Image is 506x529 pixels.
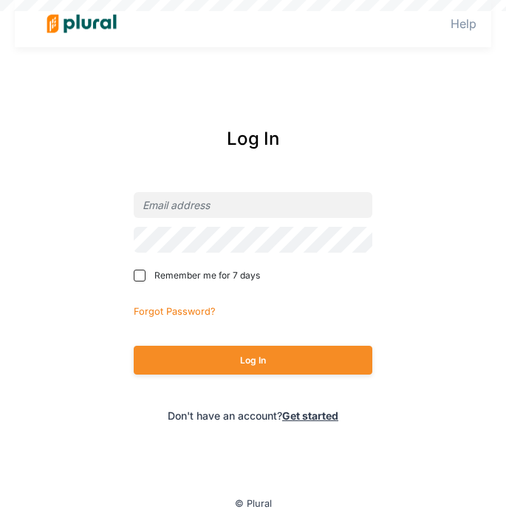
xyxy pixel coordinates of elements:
[134,192,372,218] input: Email address
[134,306,216,317] small: Forgot Password?
[282,409,338,422] a: Get started
[95,408,412,423] div: Don't have an account?
[154,269,260,282] span: Remember me for 7 days
[134,346,372,375] button: Log In
[134,270,146,281] input: Remember me for 7 days
[451,16,476,31] a: Help
[95,126,412,152] div: Log In
[235,498,272,509] small: © Plural
[35,1,128,47] img: Logo for Plural
[134,303,216,318] a: Forgot Password?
